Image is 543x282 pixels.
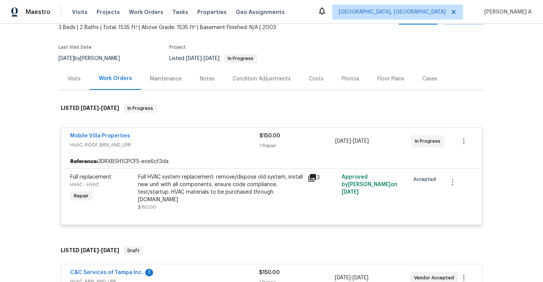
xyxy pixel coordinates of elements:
[81,248,119,253] span: -
[225,56,256,61] span: In Progress
[124,247,143,254] span: Draft
[81,105,119,111] span: -
[172,9,188,15] span: Tasks
[413,176,439,183] span: Accepted
[70,141,259,149] span: HVAC, ROOF, BRN_AND_LRR
[335,137,369,145] span: -
[71,192,92,200] span: Repair
[339,8,446,16] span: [GEOGRAPHIC_DATA], [GEOGRAPHIC_DATA]
[342,190,359,195] span: [DATE]
[70,182,99,187] span: HVAC - HVAC
[101,105,119,111] span: [DATE]
[422,75,437,83] div: Cases
[61,155,482,168] div: 3DRXBSH1CPCF5-ece6cf3da
[138,173,303,203] div: Full HVAC system replacement: remove/dispose old system, install new unit with all components, en...
[70,174,111,180] span: Full replacement
[145,269,153,276] div: 1
[415,137,443,145] span: In Progress
[481,8,532,16] span: [PERSON_NAME] A
[335,139,351,144] span: [DATE]
[72,8,87,16] span: Visits
[58,96,485,120] div: LISTED [DATE]-[DATE]In Progress
[414,274,457,282] span: Vendor Accepted
[70,270,143,275] a: C&C Services of Tampa Inc.
[129,8,163,16] span: Work Orders
[58,239,485,263] div: LISTED [DATE]-[DATE]Draft
[81,248,99,253] span: [DATE]
[169,56,257,61] span: Listed
[309,75,324,83] div: Costs
[70,133,130,139] a: Mobile Villa Properties
[335,275,351,280] span: [DATE]
[101,248,119,253] span: [DATE]
[233,75,291,83] div: Condition Adjustments
[353,139,369,144] span: [DATE]
[259,270,280,275] span: $150.00
[169,45,186,49] span: Project
[61,246,119,255] h6: LISTED
[97,8,120,16] span: Projects
[61,104,119,113] h6: LISTED
[342,75,359,83] div: Photos
[259,133,280,139] span: $150.00
[124,105,156,112] span: In Progress
[81,105,99,111] span: [DATE]
[204,56,219,61] span: [DATE]
[26,8,51,16] span: Maestro
[186,56,202,61] span: [DATE]
[342,174,397,195] span: Approved by [PERSON_NAME] on
[186,56,219,61] span: -
[335,274,368,282] span: -
[353,275,368,280] span: [DATE]
[58,54,129,63] div: by [PERSON_NAME]
[308,173,337,182] div: 3
[377,75,404,83] div: Floor Plans
[197,8,227,16] span: Properties
[236,8,285,16] span: Geo Assignments
[150,75,182,83] div: Maintenance
[67,75,81,83] div: Visits
[99,75,132,82] div: Work Orders
[259,142,335,149] div: 1 Repair
[58,24,332,31] span: 3 Beds | 2 Baths | Total: 1535 ft² | Above Grade: 1535 ft² | Basement Finished: N/A | 2003
[70,158,98,165] b: Reference:
[58,56,74,61] span: [DATE]
[58,45,92,49] span: Last Visit Date
[200,75,215,83] div: Notes
[138,205,156,210] span: $150.00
